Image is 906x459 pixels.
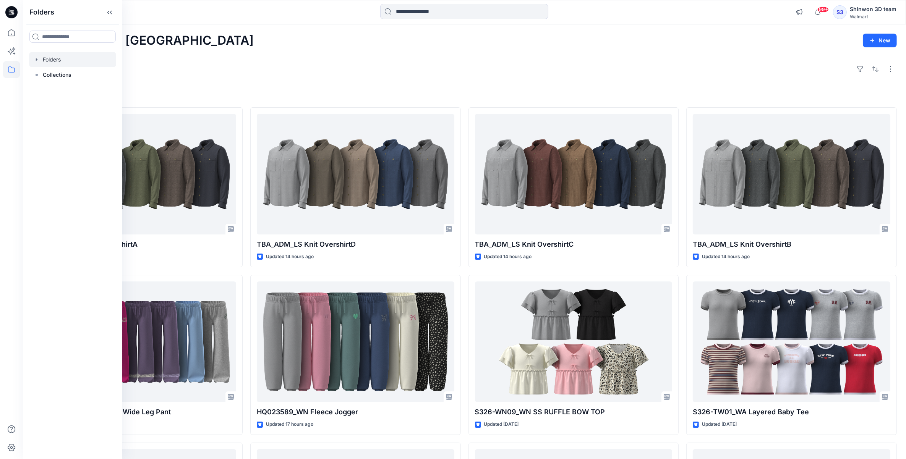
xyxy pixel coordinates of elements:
[693,407,890,417] p: S326-TW01_WA Layered Baby Tee
[850,14,896,19] div: Walmart
[257,239,454,250] p: TBA_ADM_LS Knit OvershirtD
[863,34,897,47] button: New
[257,407,454,417] p: HQ023589_WN Fleece Jogger
[266,420,313,428] p: Updated 17 hours ago
[43,70,71,79] p: Collections
[39,407,236,417] p: S326-GB001_WN Fleece Wide Leg Pant
[475,114,673,235] a: TBA_ADM_LS Knit OvershirtC
[484,253,532,261] p: Updated 14 hours ago
[32,91,897,100] h4: Styles
[266,253,314,261] p: Updated 14 hours ago
[32,34,254,48] h2: Welcome back, [GEOGRAPHIC_DATA]
[475,407,673,417] p: S326-WN09_WN SS RUFFLE BOW TOP
[833,5,847,19] div: S3
[693,239,890,250] p: TBA_ADM_LS Knit OvershirtB
[39,281,236,402] a: S326-GB001_WN Fleece Wide Leg Pant
[257,281,454,402] a: HQ023589_WN Fleece Jogger
[475,239,673,250] p: TBA_ADM_LS Knit OvershirtC
[693,281,890,402] a: S326-TW01_WA Layered Baby Tee
[257,114,454,235] a: TBA_ADM_LS Knit OvershirtD
[850,5,896,14] div: Shinwon 3D team
[702,253,750,261] p: Updated 14 hours ago
[475,281,673,402] a: S326-WN09_WN SS RUFFLE BOW TOP
[39,114,236,235] a: TBA_ADM_LS Knit OvershirtA
[702,420,737,428] p: Updated [DATE]
[817,6,829,13] span: 99+
[693,114,890,235] a: TBA_ADM_LS Knit OvershirtB
[484,420,519,428] p: Updated [DATE]
[39,239,236,250] p: TBA_ADM_LS Knit OvershirtA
